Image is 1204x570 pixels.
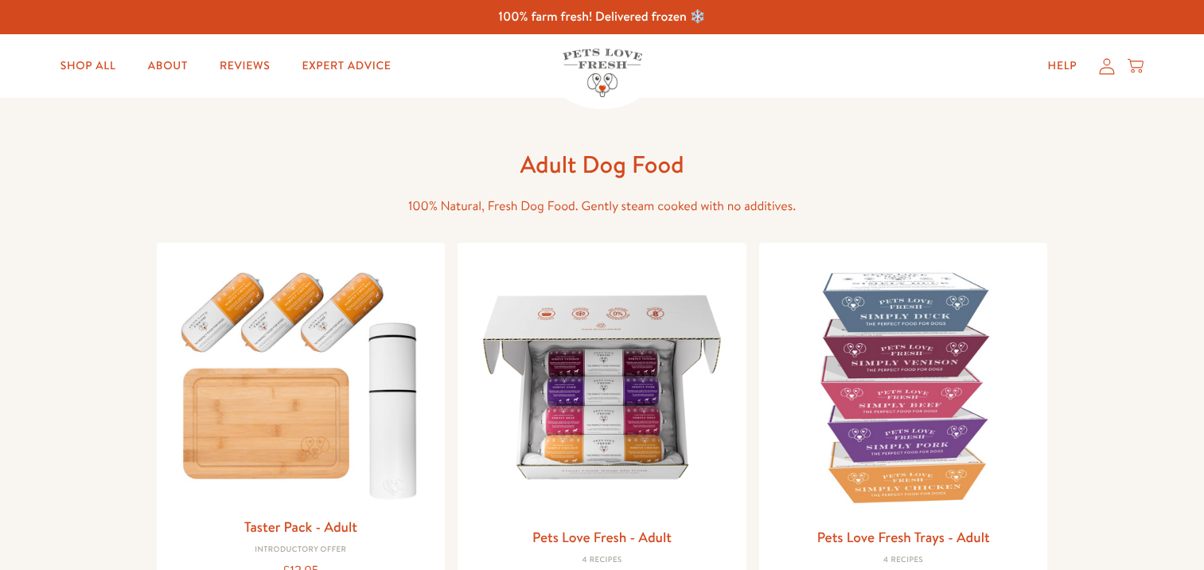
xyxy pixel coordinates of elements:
[470,556,734,565] div: 4 Recipes
[532,527,672,547] a: Pets Love Fresh - Adult
[348,149,857,180] h1: Adult Dog Food
[244,517,357,537] a: Taster Pack - Adult
[408,197,796,215] span: 100% Natural, Fresh Dog Food. Gently steam cooked with no additives.
[563,49,642,97] img: Pets Love Fresh
[817,527,990,547] a: Pets Love Fresh Trays - Adult
[48,50,129,82] a: Shop All
[289,50,403,82] a: Expert Advice
[1035,50,1090,82] a: Help
[135,50,201,82] a: About
[470,256,734,519] img: Pets Love Fresh - Adult
[169,545,433,555] div: Introductory Offer
[772,256,1035,519] img: Pets Love Fresh Trays - Adult
[169,256,433,508] img: Taster Pack - Adult
[772,556,1035,565] div: 4 Recipes
[207,50,282,82] a: Reviews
